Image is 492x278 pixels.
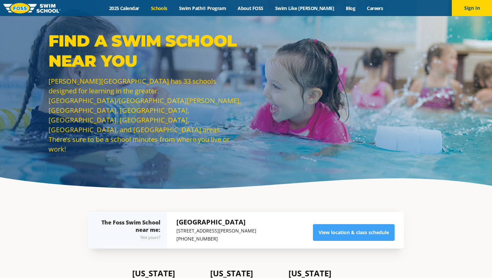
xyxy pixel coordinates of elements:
[176,227,256,235] p: [STREET_ADDRESS][PERSON_NAME]
[49,76,243,154] p: [PERSON_NAME][GEOGRAPHIC_DATA] has 33 schools designed for learning in the greater [GEOGRAPHIC_DA...
[101,234,160,242] div: Not yours?
[313,224,395,241] a: View location & class schedule
[101,219,160,242] div: The Foss Swim School near me:
[176,217,256,227] h5: [GEOGRAPHIC_DATA]
[145,5,173,11] a: Schools
[289,269,360,278] h4: [US_STATE]
[3,3,61,13] img: FOSS Swim School Logo
[176,235,256,243] p: [PHONE_NUMBER]
[269,5,340,11] a: Swim Like [PERSON_NAME]
[49,31,243,71] p: Find a Swim School Near You
[173,5,232,11] a: Swim Path® Program
[210,269,281,278] h4: [US_STATE]
[340,5,361,11] a: Blog
[232,5,269,11] a: About FOSS
[132,269,203,278] h4: [US_STATE]
[361,5,389,11] a: Careers
[103,5,145,11] a: 2025 Calendar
